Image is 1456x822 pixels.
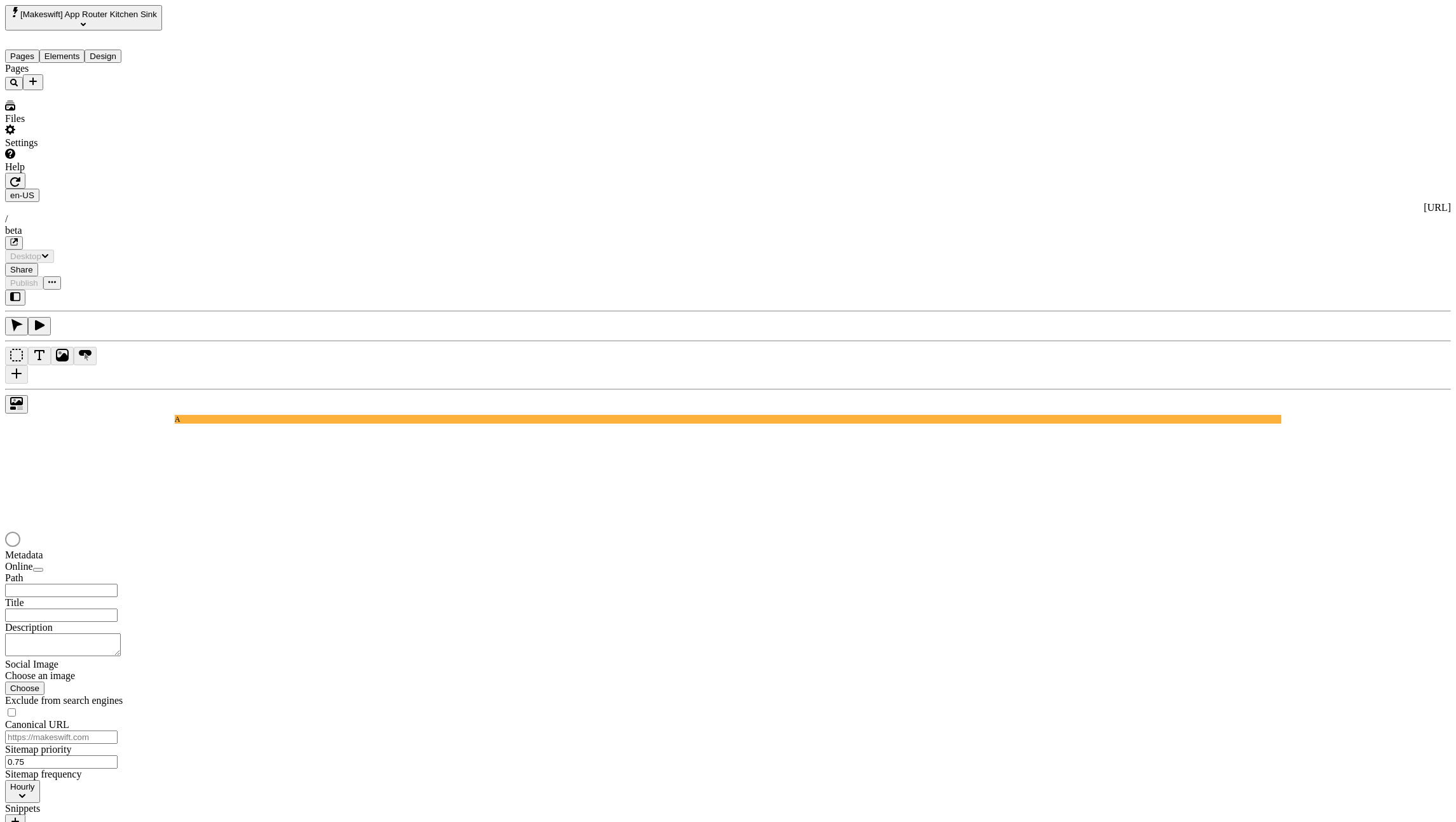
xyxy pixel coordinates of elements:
span: Choose [10,684,39,693]
button: Add new [23,74,43,90]
button: Button [74,347,97,365]
span: Path [5,572,23,583]
span: Sitemap priority [5,744,71,755]
button: Desktop [5,250,54,263]
span: Sitemap frequency [5,769,81,779]
span: Exclude from search engines [5,695,123,706]
button: Select site [5,5,162,30]
span: Social Image [5,659,58,670]
div: Snippets [5,803,158,814]
span: Publish [10,278,38,288]
span: Canonical URL [5,719,69,730]
div: A [175,415,1281,424]
button: Elements [39,50,85,63]
span: Share [10,265,33,274]
input: https://makeswift.com [5,731,118,744]
button: Design [85,50,121,63]
div: Choose an image [5,670,158,682]
div: Files [5,113,181,125]
div: [URL] [5,202,1451,213]
span: Description [5,622,53,633]
button: Open locale picker [5,189,39,202]
span: Hourly [10,782,35,792]
div: Pages [5,63,181,74]
span: Online [5,561,33,572]
span: [Makeswift] App Router Kitchen Sink [20,10,157,19]
button: Pages [5,50,39,63]
span: Desktop [10,252,41,261]
button: Hourly [5,780,40,803]
div: beta [5,225,1451,236]
button: Image [51,347,74,365]
div: Metadata [5,549,158,561]
span: Title [5,597,24,608]
button: Choose [5,682,44,695]
div: Settings [5,137,181,149]
div: / [5,213,1451,225]
button: Share [5,263,38,276]
button: Box [5,347,28,365]
button: Text [28,347,51,365]
button: Publish [5,276,43,290]
span: en-US [10,191,34,200]
div: Help [5,161,181,173]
